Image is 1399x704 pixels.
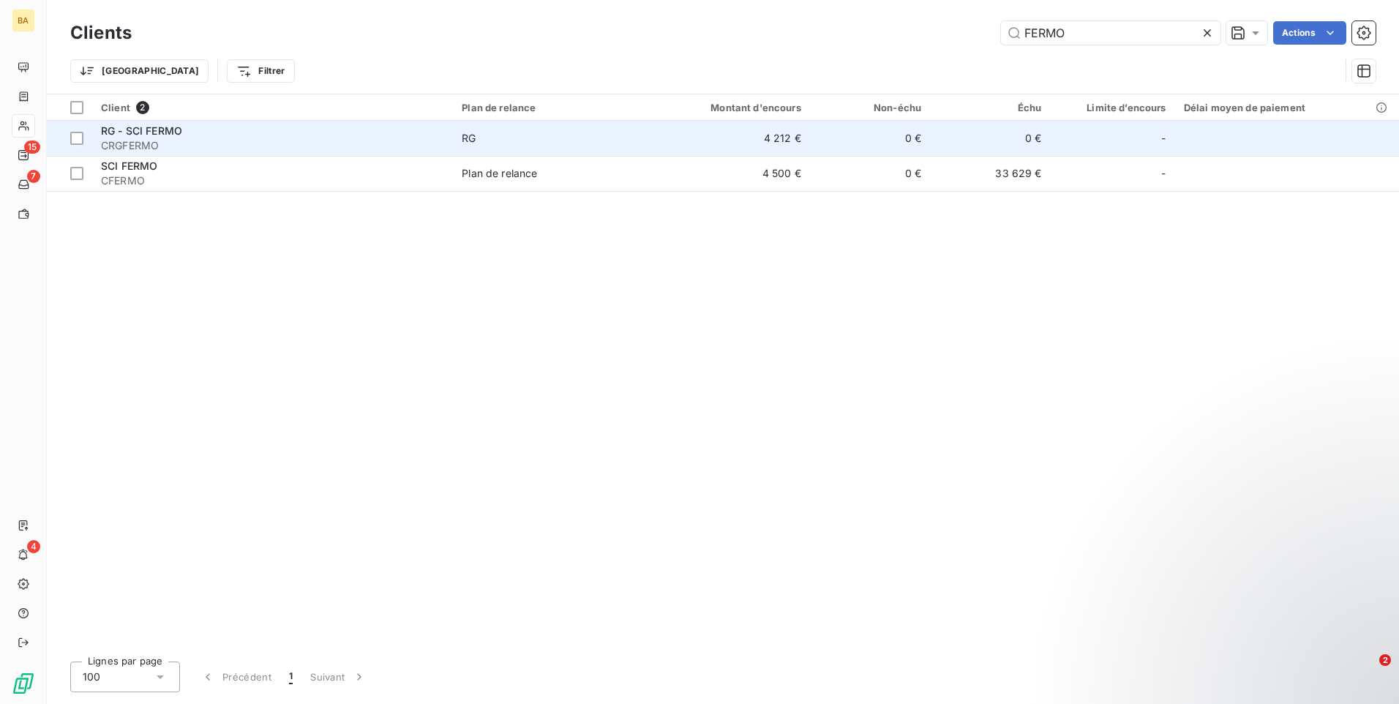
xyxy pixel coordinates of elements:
[27,540,40,553] span: 4
[101,124,182,137] span: RG - SCI FERMO
[462,102,640,113] div: Plan de relance
[1106,562,1399,664] iframe: Intercom notifications message
[101,173,444,188] span: CFERMO
[83,670,100,684] span: 100
[1161,131,1166,146] span: -
[301,662,375,692] button: Suivant
[657,102,800,113] div: Montant d'encours
[1184,102,1390,113] div: Délai moyen de paiement
[810,121,930,156] td: 0 €
[810,156,930,191] td: 0 €
[462,131,476,146] div: RG
[1161,166,1166,181] span: -
[819,102,921,113] div: Non-échu
[70,59,209,83] button: [GEOGRAPHIC_DATA]
[930,121,1050,156] td: 0 €
[289,670,293,684] span: 1
[27,170,40,183] span: 7
[1379,654,1391,666] span: 2
[24,141,40,154] span: 15
[227,59,294,83] button: Filtrer
[101,138,444,153] span: CRGFERMO
[462,166,537,181] div: Plan de relance
[70,20,132,46] h3: Clients
[1059,102,1166,113] div: Limite d’encours
[1273,21,1346,45] button: Actions
[648,156,809,191] td: 4 500 €
[101,160,157,172] span: SCI FERMO
[930,156,1050,191] td: 33 629 €
[1349,654,1384,689] iframe: Intercom live chat
[101,102,130,113] span: Client
[1001,21,1220,45] input: Rechercher
[12,9,35,32] div: BA
[280,662,301,692] button: 1
[939,102,1041,113] div: Échu
[136,101,149,114] span: 2
[192,662,280,692] button: Précédent
[648,121,809,156] td: 4 212 €
[12,672,35,695] img: Logo LeanPay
